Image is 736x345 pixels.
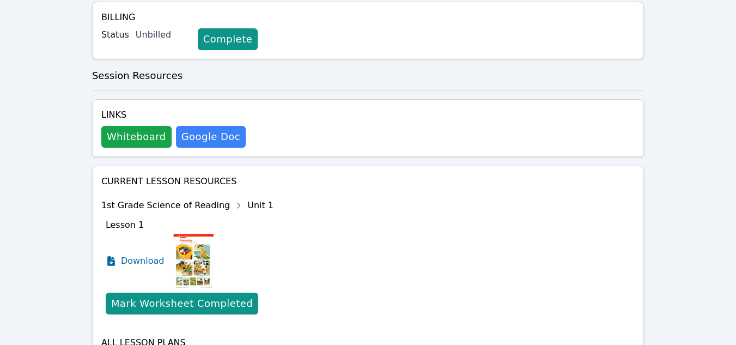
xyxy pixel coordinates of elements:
h3: Session Resources [92,68,644,83]
img: Lesson 1 [173,234,214,288]
a: Complete [198,28,258,50]
button: Mark Worksheet Completed [106,293,258,314]
span: Lesson 1 [106,220,144,230]
h4: Billing [101,11,635,24]
a: Download [106,234,165,288]
div: Unbilled [136,28,189,41]
span: Download [121,255,165,268]
a: Google Doc [176,126,246,148]
div: Mark Worksheet Completed [111,296,253,311]
div: 1st Grade Science of Reading Unit 1 [101,197,273,214]
label: Status [101,28,129,41]
h4: Links [101,108,246,122]
button: Whiteboard [101,126,172,148]
h4: Current Lesson Resources [101,175,635,188]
